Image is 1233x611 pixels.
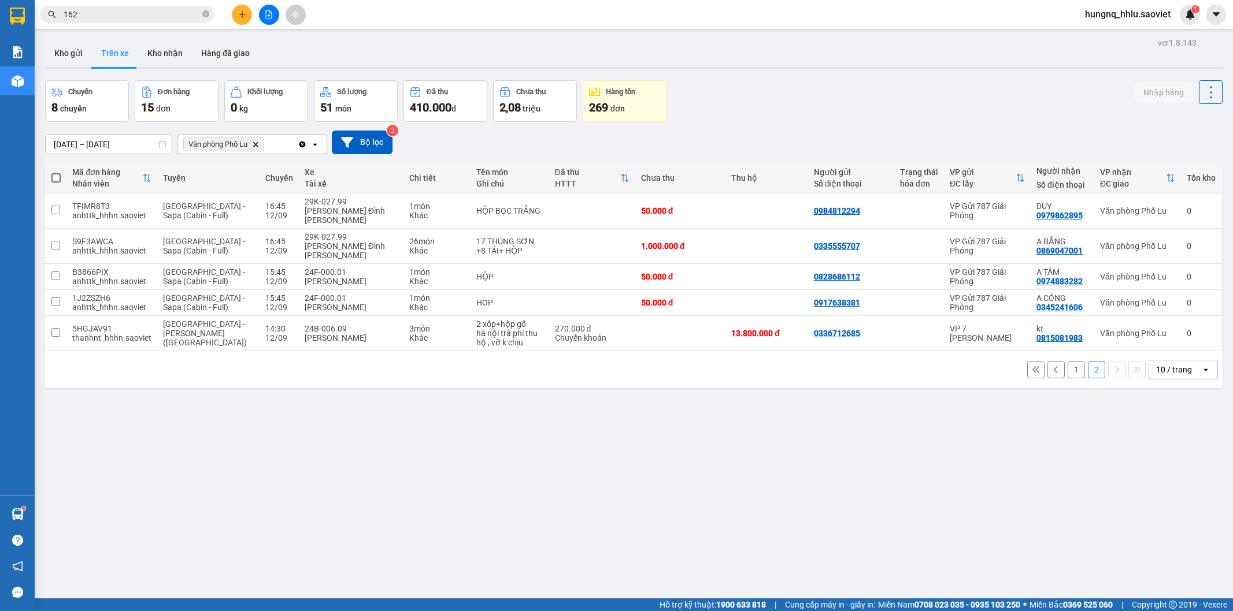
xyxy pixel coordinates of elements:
div: 12/09 [265,246,293,255]
span: question-circle [12,535,23,546]
span: notification [12,561,23,572]
div: Ghi chú [476,179,543,188]
span: caret-down [1211,9,1221,20]
div: 0828686112 [814,272,860,281]
div: Chưa thu [641,173,720,182]
div: Tuyến [163,173,253,182]
button: aim [286,5,306,25]
strong: 1900 633 818 [716,600,766,609]
div: 24F-000.01 [305,293,398,303]
span: [GEOGRAPHIC_DATA] - Sapa (Cabin - Full) [163,267,245,286]
div: Số điện thoại [1036,180,1088,189]
div: Văn phòng Phố Lu [1100,206,1175,215]
button: Số lượng51món [314,80,398,122]
div: [PERSON_NAME] [305,333,398,342]
span: Miền Bắc [1030,598,1113,611]
th: Toggle SortBy [66,163,157,193]
div: ĐC giao [1100,179,1166,188]
button: Khối lượng0kg [224,80,308,122]
span: [GEOGRAPHIC_DATA] - Sapa (Cabin - Full) [163,237,245,255]
input: Select a date range. [46,135,172,154]
div: 16:45 [265,237,293,246]
div: HỘP [476,272,543,281]
div: 0 [1187,241,1216,251]
strong: 0708 023 035 - 0935 103 250 [914,600,1020,609]
div: Mã đơn hàng [72,167,142,177]
div: 0336712685 [814,329,860,338]
button: 1 [1068,361,1085,378]
div: 1 món [409,202,465,211]
div: Chuyến [265,173,293,182]
div: DUY [1036,202,1088,211]
div: 0 [1187,206,1216,215]
svg: Clear all [298,140,307,149]
div: S9F3AWCA [72,237,151,246]
sup: 1 [1191,5,1199,13]
div: 24F-000.01 [305,267,398,277]
div: 12/09 [265,303,293,312]
svg: open [310,140,320,149]
div: Khối lượng [247,88,283,96]
div: 24B-006.09 [305,324,398,333]
span: đơn [156,104,171,113]
span: hungnq_hhlu.saoviet [1076,7,1180,21]
th: Toggle SortBy [549,163,635,193]
div: 14:30 [265,324,293,333]
div: Khác [409,303,465,312]
span: ⚪️ [1023,602,1027,607]
img: logo-vxr [10,8,25,25]
span: Văn phòng Phố Lu, close by backspace [183,137,264,151]
div: 0869047001 [1036,246,1083,255]
button: Chuyến8chuyến [45,80,129,122]
span: 51 [320,100,333,114]
div: 2 xốp+hộp gỗ [476,319,543,329]
button: plus [232,5,252,25]
span: close-circle [202,10,209,17]
div: 15:45 [265,267,293,277]
div: A BẰNG [1036,237,1088,246]
div: Nhân viên [72,179,142,188]
th: Toggle SortBy [944,163,1031,193]
div: VP Gửi 787 Giải Phóng [950,237,1025,255]
span: | [1121,598,1123,611]
span: plus [238,10,246,18]
div: 10 / trang [1156,364,1192,375]
th: Toggle SortBy [1094,163,1181,193]
div: Số điện thoại [814,179,888,188]
span: 8 [51,100,58,114]
input: Selected Văn phòng Phố Lu. [266,139,268,150]
div: B3866PIX [72,267,151,277]
div: 29K-027.99 [305,197,398,206]
span: 15 [141,100,154,114]
div: HOP [476,298,543,307]
span: Hỗ trợ kỹ thuật: [660,598,766,611]
div: Đã thu [555,167,620,177]
div: Thu hộ [731,173,802,182]
span: đ [451,104,456,113]
div: [PERSON_NAME] [305,277,398,286]
button: Đơn hàng15đơn [135,80,219,122]
div: anhttk_hhhn.saoviet [72,246,151,255]
button: Chưa thu2,08 triệu [493,80,577,122]
svg: Delete [252,141,259,148]
span: chuyến [60,104,87,113]
div: Văn phòng Phố Lu [1100,272,1175,281]
button: Nhập hàng [1134,82,1193,103]
span: 0 [231,100,237,114]
div: Xe [305,167,398,177]
div: Tài xế [305,179,398,188]
span: 410.000 [410,100,451,114]
sup: 1 [22,506,25,510]
button: 2 [1088,361,1105,378]
div: 0 [1187,272,1216,281]
span: aim [291,10,299,18]
div: 5HGJAV91 [72,324,151,333]
div: 15:45 [265,293,293,303]
div: Trạng thái [900,167,938,177]
div: Chuyển khoản [555,333,630,342]
div: Văn phòng Phố Lu [1100,241,1175,251]
button: caret-down [1206,5,1226,25]
span: triệu [523,104,540,113]
div: 0917638381 [814,298,860,307]
div: Chi tiết [409,173,465,182]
